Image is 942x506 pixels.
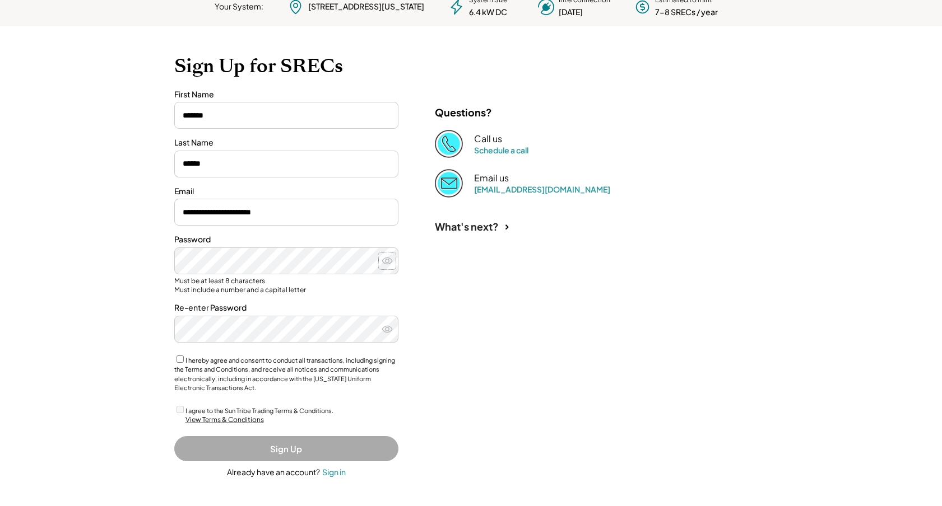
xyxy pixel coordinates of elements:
[474,172,509,184] div: Email us
[174,302,398,313] div: Re-enter Password
[435,169,463,197] img: Email%202%403x.png
[174,277,398,294] div: Must be at least 8 characters Must include a number and a capital letter
[174,89,398,100] div: First Name
[174,436,398,461] button: Sign Up
[227,467,320,478] div: Already have an account?
[474,145,528,155] a: Schedule a call
[435,106,492,119] div: Questions?
[559,7,583,18] div: [DATE]
[174,234,398,245] div: Password
[474,133,502,145] div: Call us
[474,184,610,194] a: [EMAIL_ADDRESS][DOMAIN_NAME]
[655,7,718,18] div: 7-8 SRECs / year
[174,357,395,392] label: I hereby agree and consent to conduct all transactions, including signing the Terms and Condition...
[435,220,499,233] div: What's next?
[174,186,398,197] div: Email
[174,137,398,148] div: Last Name
[308,1,424,12] div: [STREET_ADDRESS][US_STATE]
[435,130,463,158] img: Phone%20copy%403x.png
[215,1,263,12] div: Your System:
[185,415,264,425] div: View Terms & Conditions
[322,467,346,477] div: Sign in
[185,407,333,414] label: I agree to the Sun Tribe Trading Terms & Conditions.
[469,7,507,18] div: 6.4 kW DC
[174,54,768,78] h1: Sign Up for SRECs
